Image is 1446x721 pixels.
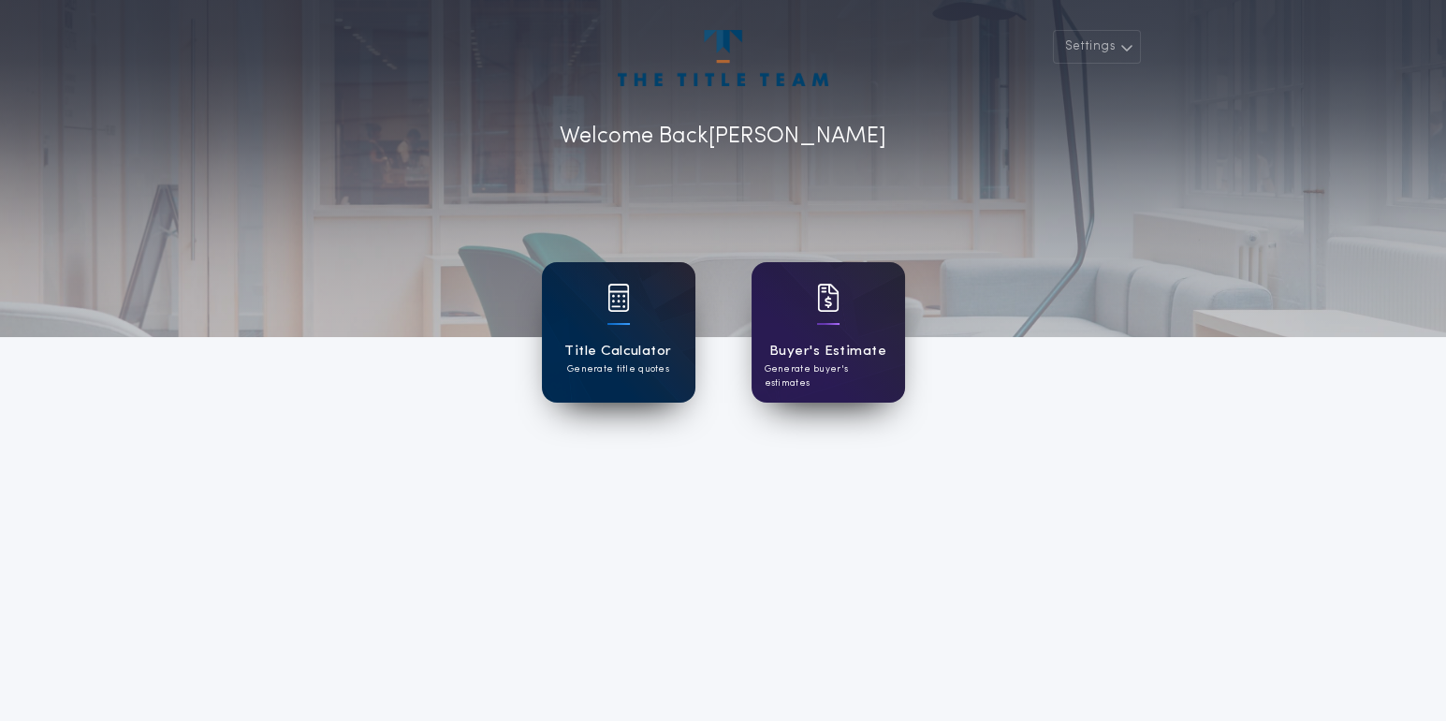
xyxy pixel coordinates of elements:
[567,362,669,376] p: Generate title quotes
[817,284,840,312] img: card icon
[542,262,695,403] a: card iconTitle CalculatorGenerate title quotes
[618,30,827,86] img: account-logo
[564,341,671,362] h1: Title Calculator
[607,284,630,312] img: card icon
[560,120,886,154] p: Welcome Back [PERSON_NAME]
[765,362,892,390] p: Generate buyer's estimates
[752,262,905,403] a: card iconBuyer's EstimateGenerate buyer's estimates
[1053,30,1141,64] button: Settings
[769,341,886,362] h1: Buyer's Estimate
